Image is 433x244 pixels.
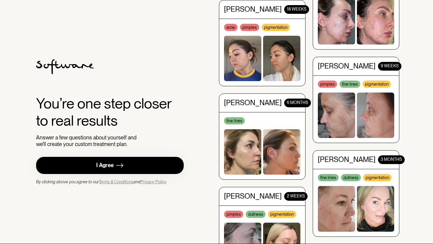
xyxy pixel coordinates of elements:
[224,98,282,107] div: [PERSON_NAME]
[224,5,282,13] div: [PERSON_NAME]
[99,179,134,184] a: Terms & Conditions
[378,155,405,164] div: 3 MONTHS
[268,210,296,218] div: pigmentation
[224,210,243,218] div: pimples
[262,23,290,30] div: pigmentation
[363,80,391,87] div: pigmentation
[341,174,361,181] div: dullness
[318,80,337,87] div: pimples
[240,23,259,30] div: pimples
[36,134,139,147] div: Answer a few questions about yourself and we'll create your custom treatment plan.
[378,62,401,70] div: 9 WEEKS
[96,162,114,169] div: I Agree
[246,210,266,218] div: dullness
[284,98,311,107] div: 6 months
[140,179,166,184] a: Privacy Policy
[363,174,392,181] div: pigmentation
[36,95,184,130] div: You’re one step closer to real results
[284,5,309,13] div: 18 WEEKS
[318,155,376,164] div: [PERSON_NAME]
[318,62,376,70] div: [PERSON_NAME]
[224,23,238,30] div: acne
[318,174,339,181] div: fine lines
[284,192,308,200] div: 2 WEEKS
[224,192,282,200] div: [PERSON_NAME]
[224,117,245,124] div: fine lines
[36,157,184,174] a: I Agree
[339,80,360,87] div: fine lines
[36,179,167,185] div: By clicking above you agree to our and .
